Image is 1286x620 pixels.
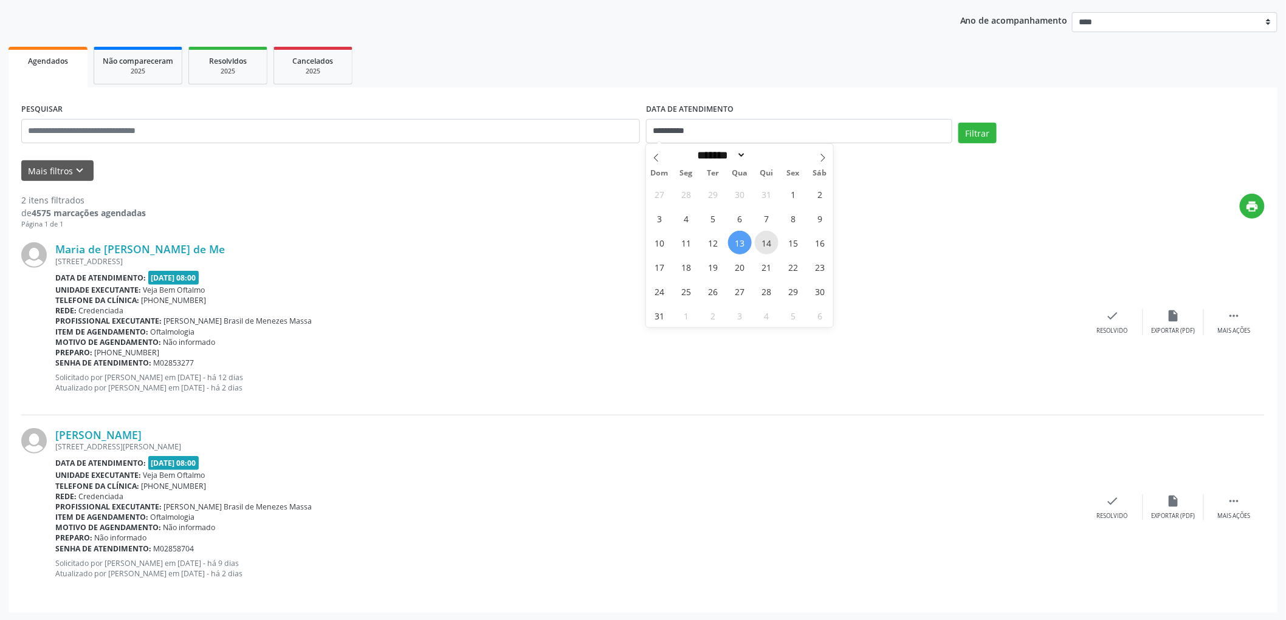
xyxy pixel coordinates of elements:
button: print [1240,194,1265,219]
span: [PHONE_NUMBER] [95,347,160,358]
b: Senha de atendimento: [55,358,151,368]
span: Agosto 20, 2025 [728,255,752,279]
span: Oftalmologia [151,512,195,522]
span: [PHONE_NUMBER] [142,295,207,305]
div: Mais ações [1218,512,1251,520]
span: Julho 31, 2025 [755,182,779,206]
span: Setembro 4, 2025 [755,304,779,327]
p: Solicitado por [PERSON_NAME] em [DATE] - há 9 dias Atualizado por [PERSON_NAME] em [DATE] - há 2 ... [55,558,1082,579]
span: Agosto 21, 2025 [755,255,779,279]
b: Motivo de agendamento: [55,337,161,347]
b: Data de atendimento: [55,458,146,468]
span: Agosto 29, 2025 [782,279,805,303]
a: [PERSON_NAME] [55,428,142,441]
span: Agosto 15, 2025 [782,231,805,254]
div: 2025 [198,67,258,76]
i:  [1228,494,1241,508]
b: Rede: [55,491,77,502]
span: Agosto 22, 2025 [782,255,805,279]
span: Não informado [163,337,216,347]
span: Agosto 3, 2025 [648,206,672,230]
span: Seg [673,169,700,177]
i: keyboard_arrow_down [74,164,87,177]
div: Resolvido [1097,512,1128,520]
p: Solicitado por [PERSON_NAME] em [DATE] - há 12 dias Atualizado por [PERSON_NAME] em [DATE] - há 2... [55,372,1082,393]
span: Agosto 16, 2025 [808,231,832,254]
span: Agendados [28,56,68,66]
span: Agosto 6, 2025 [728,206,752,230]
span: Qua [726,169,753,177]
span: Veja Bem Oftalmo [143,470,205,480]
span: [DATE] 08:00 [148,271,199,285]
span: Agosto 23, 2025 [808,255,832,279]
div: de [21,206,146,219]
span: Julho 30, 2025 [728,182,752,206]
span: Setembro 2, 2025 [701,304,725,327]
span: [DATE] 08:00 [148,456,199,470]
span: Agosto 18, 2025 [675,255,698,279]
span: Não informado [163,522,216,533]
div: 2025 [283,67,343,76]
span: Sáb [806,169,833,177]
span: Agosto 1, 2025 [782,182,805,206]
span: Agosto 14, 2025 [755,231,779,254]
span: Agosto 19, 2025 [701,255,725,279]
span: Setembro 5, 2025 [782,304,805,327]
span: Agosto 9, 2025 [808,206,832,230]
span: [PERSON_NAME] Brasil de Menezes Massa [164,316,312,326]
div: Resolvido [1097,327,1128,335]
i: check [1106,494,1119,508]
span: Credenciada [79,491,124,502]
b: Senha de atendimento: [55,543,151,554]
img: img [21,242,47,268]
i: check [1106,309,1119,322]
button: Mais filtroskeyboard_arrow_down [21,160,94,182]
span: Agosto 27, 2025 [728,279,752,303]
span: Agosto 24, 2025 [648,279,672,303]
b: Unidade executante: [55,285,141,295]
span: Agosto 10, 2025 [648,231,672,254]
span: Julho 29, 2025 [701,182,725,206]
span: Setembro 1, 2025 [675,304,698,327]
b: Data de atendimento: [55,273,146,283]
span: Cancelados [293,56,334,66]
span: Agosto 5, 2025 [701,206,725,230]
span: Ter [700,169,726,177]
span: Agosto 8, 2025 [782,206,805,230]
span: Agosto 13, 2025 [728,231,752,254]
i: insert_drive_file [1167,494,1180,508]
div: Mais ações [1218,327,1251,335]
span: [PHONE_NUMBER] [142,481,207,491]
b: Item de agendamento: [55,327,148,337]
i: insert_drive_file [1167,309,1180,322]
span: Setembro 3, 2025 [728,304,752,327]
div: 2025 [103,67,173,76]
b: Rede: [55,305,77,316]
span: Julho 27, 2025 [648,182,672,206]
i:  [1228,309,1241,322]
span: Agosto 28, 2025 [755,279,779,303]
span: Agosto 17, 2025 [648,255,672,279]
span: [PERSON_NAME] Brasil de Menezes Massa [164,502,312,512]
b: Unidade executante: [55,470,141,480]
a: Maria de [PERSON_NAME] de Me [55,242,225,256]
p: Ano de acompanhamento [960,12,1068,27]
span: Agosto 11, 2025 [675,231,698,254]
span: Setembro 6, 2025 [808,304,832,327]
span: Agosto 2, 2025 [808,182,832,206]
span: Credenciada [79,305,124,316]
span: Veja Bem Oftalmo [143,285,205,295]
span: Não informado [95,533,147,543]
div: 2 itens filtrados [21,194,146,206]
div: Página 1 de 1 [21,219,146,230]
strong: 4575 marcações agendadas [32,207,146,219]
span: Sex [780,169,806,177]
span: Não compareceram [103,56,173,66]
span: Qui [753,169,780,177]
div: [STREET_ADDRESS][PERSON_NAME] [55,441,1082,452]
b: Preparo: [55,533,92,543]
span: Agosto 4, 2025 [675,206,698,230]
b: Preparo: [55,347,92,358]
span: Agosto 26, 2025 [701,279,725,303]
b: Telefone da clínica: [55,481,139,491]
